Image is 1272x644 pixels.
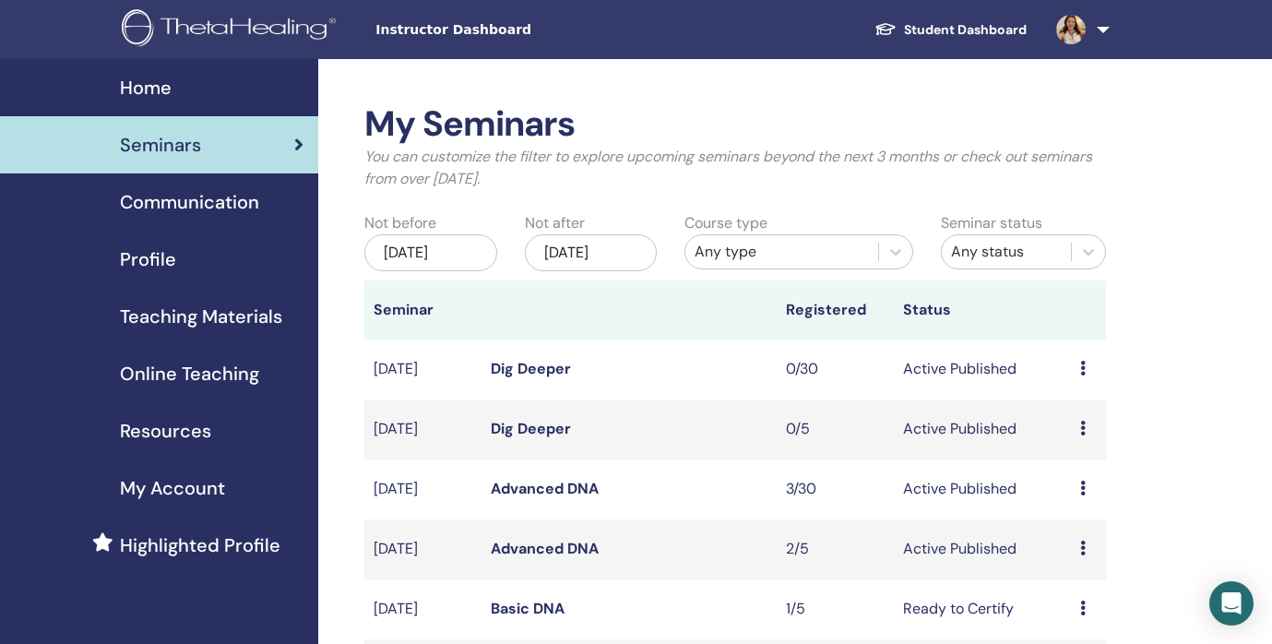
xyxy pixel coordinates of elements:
[491,359,571,378] a: Dig Deeper
[777,519,895,579] td: 2/5
[894,519,1070,579] td: Active Published
[120,74,172,101] span: Home
[894,280,1070,340] th: Status
[695,241,869,263] div: Any type
[120,245,176,273] span: Profile
[491,599,565,618] a: Basic DNA
[375,20,652,40] span: Instructor Dashboard
[941,212,1042,234] label: Seminar status
[364,212,436,234] label: Not before
[120,474,225,502] span: My Account
[525,234,658,271] div: [DATE]
[777,579,895,639] td: 1/5
[777,459,895,519] td: 3/30
[120,188,259,216] span: Communication
[364,340,482,400] td: [DATE]
[364,579,482,639] td: [DATE]
[1209,581,1254,626] div: Open Intercom Messenger
[874,21,897,37] img: graduation-cap-white.svg
[860,13,1041,47] a: Student Dashboard
[364,400,482,459] td: [DATE]
[364,459,482,519] td: [DATE]
[364,519,482,579] td: [DATE]
[120,360,259,388] span: Online Teaching
[491,419,571,438] a: Dig Deeper
[777,280,895,340] th: Registered
[120,417,211,445] span: Resources
[684,212,767,234] label: Course type
[777,340,895,400] td: 0/30
[525,212,585,234] label: Not after
[894,579,1070,639] td: Ready to Certify
[364,234,497,271] div: [DATE]
[120,531,280,559] span: Highlighted Profile
[894,459,1070,519] td: Active Published
[777,400,895,459] td: 0/5
[894,400,1070,459] td: Active Published
[894,340,1070,400] td: Active Published
[1056,15,1086,44] img: default.jpg
[120,131,201,159] span: Seminars
[364,103,1106,146] h2: My Seminars
[122,9,342,51] img: logo.png
[491,479,599,498] a: Advanced DNA
[951,241,1062,263] div: Any status
[120,303,282,330] span: Teaching Materials
[491,539,599,558] a: Advanced DNA
[364,146,1106,190] p: You can customize the filter to explore upcoming seminars beyond the next 3 months or check out s...
[364,280,482,340] th: Seminar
